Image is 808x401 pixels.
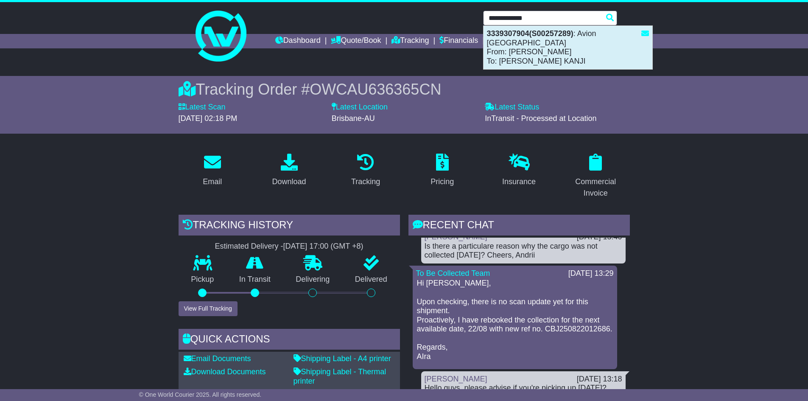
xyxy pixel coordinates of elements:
div: Email [203,176,222,188]
p: In Transit [226,275,283,284]
span: Brisbane-AU [332,114,375,123]
div: [DATE] 13:29 [568,269,614,278]
a: Dashboard [275,34,321,48]
div: Is there a particulare reason why the cargo was not collected [DATE]? Cheers, Andrii [425,242,622,260]
span: [DATE] 02:18 PM [179,114,238,123]
strong: 3339307904(S00257289) [487,29,573,38]
a: Download [266,151,311,191]
label: Latest Status [485,103,539,112]
a: Shipping Label - A4 printer [294,354,391,363]
p: Delivering [283,275,343,284]
a: [PERSON_NAME] [425,375,487,383]
div: [DATE] 13:18 [577,375,622,384]
a: Pricing [425,151,459,191]
p: Pickup [179,275,227,284]
div: Tracking [351,176,380,188]
div: Quick Actions [179,329,400,352]
p: Delivered [342,275,400,284]
a: Email Documents [184,354,251,363]
label: Latest Location [332,103,388,112]
div: RECENT CHAT [408,215,630,238]
a: Quote/Book [331,34,381,48]
div: Tracking history [179,215,400,238]
div: Download [272,176,306,188]
div: Insurance [502,176,536,188]
a: [PERSON_NAME] [425,233,487,241]
div: Commercial Invoice [567,176,624,199]
p: Hi [PERSON_NAME], Upon checking, there is no scan update yet for this shipment. Proactively, I ha... [417,279,613,361]
span: OWCAU636365CN [310,81,441,98]
label: Latest Scan [179,103,226,112]
span: © One World Courier 2025. All rights reserved. [139,391,262,398]
a: To Be Collected Team [416,269,490,278]
div: Pricing [431,176,454,188]
div: [DATE] 17:00 (GMT +8) [283,242,363,251]
a: Commercial Invoice [562,151,630,202]
div: Tracking Order # [179,80,630,98]
a: Financials [439,34,478,48]
button: View Full Tracking [179,301,238,316]
div: : Avion [GEOGRAPHIC_DATA] From: [PERSON_NAME] To: [PERSON_NAME] KANJI [484,26,652,69]
a: Insurance [497,151,541,191]
a: Email [197,151,227,191]
a: Download Documents [184,367,266,376]
span: InTransit - Processed at Location [485,114,596,123]
a: Shipping Label - Thermal printer [294,367,386,385]
div: Estimated Delivery - [179,242,400,251]
a: Tracking [391,34,429,48]
a: Tracking [346,151,386,191]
